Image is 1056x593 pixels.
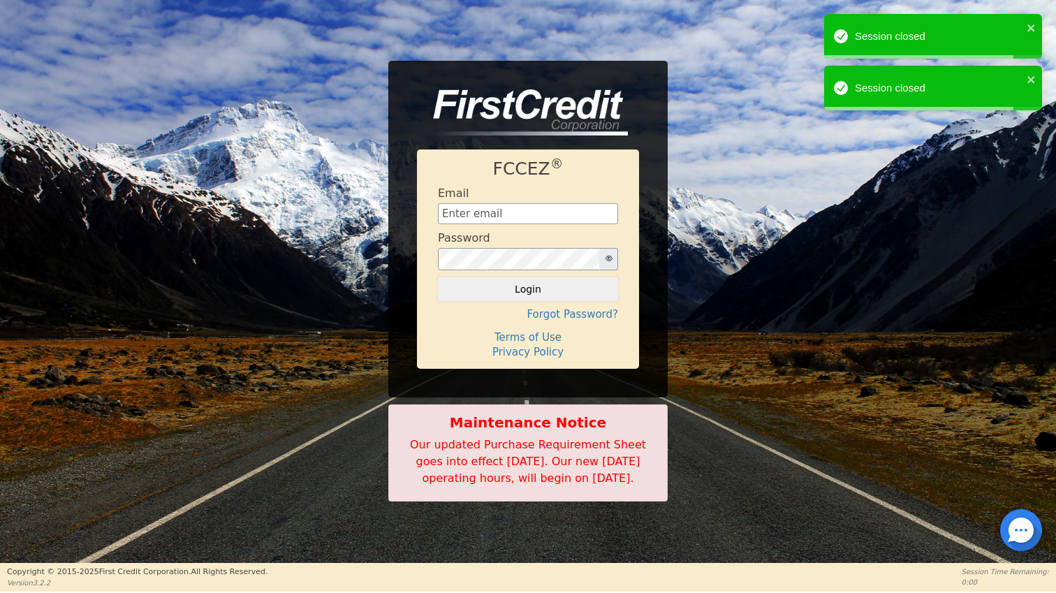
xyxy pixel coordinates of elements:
[438,159,618,180] h1: FCCEZ
[417,89,628,136] img: logo-CMu_cnol.png
[438,346,618,358] h4: Privacy Policy
[855,29,1022,45] div: Session closed
[962,566,1049,577] p: Session Time Remaining:
[1027,20,1036,36] button: close
[438,186,469,200] h4: Email
[438,203,618,224] input: Enter email
[855,80,1022,96] div: Session closed
[438,308,618,321] h4: Forgot Password?
[438,331,618,344] h4: Terms of Use
[962,577,1049,587] p: 0:00
[7,578,267,588] p: Version 3.2.2
[438,231,490,244] h4: Password
[438,277,618,301] button: Login
[438,248,600,270] input: password
[7,566,267,578] p: Copyright © 2015- 2025 First Credit Corporation.
[1027,71,1036,87] button: close
[396,412,660,433] b: Maintenance Notice
[191,567,267,576] span: All Rights Reserved.
[550,156,564,171] sup: ®
[410,438,646,485] span: Our updated Purchase Requirement Sheet goes into effect [DATE]. Our new [DATE] operating hours, w...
